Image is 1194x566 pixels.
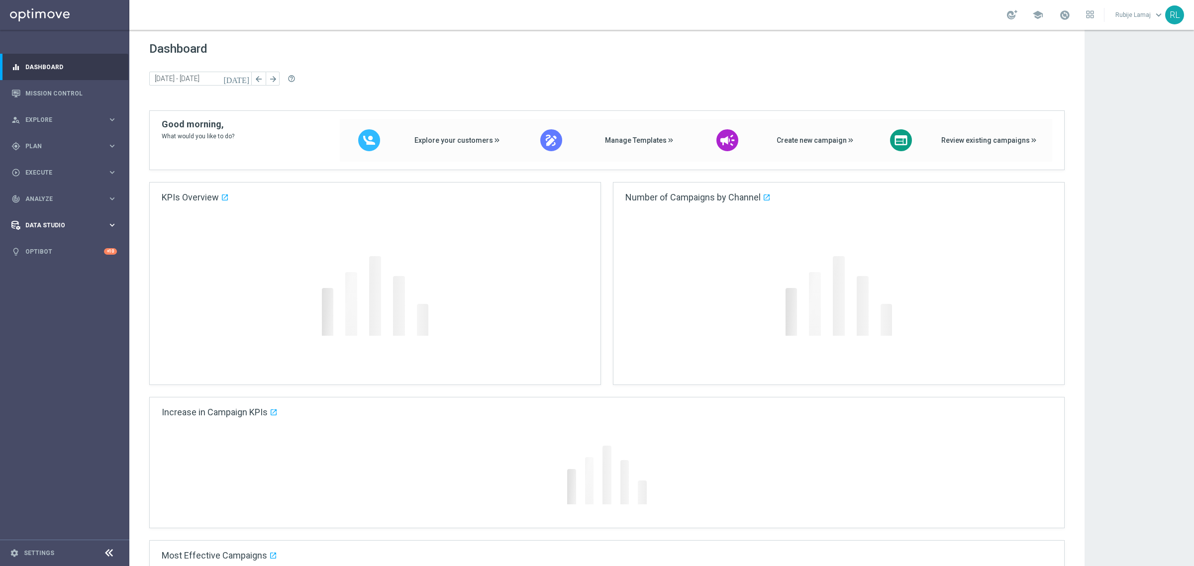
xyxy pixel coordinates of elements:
div: Plan [11,142,107,151]
div: Data Studio [11,221,107,230]
a: Dashboard [25,54,117,80]
i: keyboard_arrow_right [107,115,117,124]
button: lightbulb Optibot +10 [11,248,117,256]
a: Optibot [25,238,104,265]
button: Data Studio keyboard_arrow_right [11,221,117,229]
button: gps_fixed Plan keyboard_arrow_right [11,142,117,150]
a: Settings [24,550,54,556]
i: settings [10,549,19,558]
span: Execute [25,170,107,176]
i: equalizer [11,63,20,72]
div: RL [1165,5,1184,24]
button: equalizer Dashboard [11,63,117,71]
button: play_circle_outline Execute keyboard_arrow_right [11,169,117,177]
span: Explore [25,117,107,123]
a: Mission Control [25,80,117,106]
div: Execute [11,168,107,177]
span: Data Studio [25,222,107,228]
span: school [1032,9,1043,20]
button: person_search Explore keyboard_arrow_right [11,116,117,124]
i: track_changes [11,194,20,203]
i: play_circle_outline [11,168,20,177]
span: Analyze [25,196,107,202]
i: keyboard_arrow_right [107,220,117,230]
div: Dashboard [11,54,117,80]
div: Optibot [11,238,117,265]
i: lightbulb [11,247,20,256]
i: keyboard_arrow_right [107,141,117,151]
i: person_search [11,115,20,124]
a: Rubije Lamajkeyboard_arrow_down [1114,7,1165,22]
button: Mission Control [11,90,117,97]
i: gps_fixed [11,142,20,151]
i: keyboard_arrow_right [107,168,117,177]
div: +10 [104,248,117,255]
div: Mission Control [11,80,117,106]
button: track_changes Analyze keyboard_arrow_right [11,195,117,203]
div: Explore [11,115,107,124]
i: keyboard_arrow_right [107,194,117,203]
span: Plan [25,143,107,149]
div: Analyze [11,194,107,203]
span: keyboard_arrow_down [1153,9,1164,20]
